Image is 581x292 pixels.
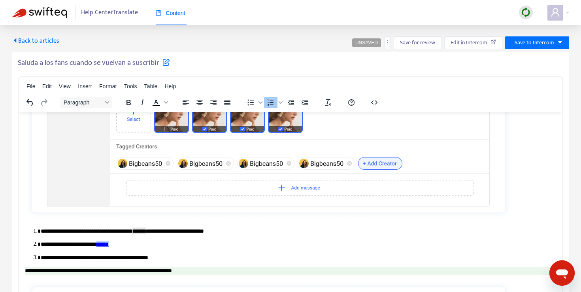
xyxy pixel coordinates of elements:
button: Justify [221,97,234,108]
button: Bold [122,97,135,108]
span: Paragraph [64,99,102,106]
span: Edit [42,83,52,89]
span: Table [144,83,157,89]
span: Help Center Translate [81,5,138,20]
img: sync.dc5367851b00ba804db3.png [521,8,531,17]
span: Help [164,83,176,89]
span: caret-down [557,40,563,45]
span: File [26,83,36,89]
img: Swifteq [12,7,67,18]
span: UNSAVED [355,40,378,46]
span: Save to Intercom [515,38,554,47]
button: Help [345,97,358,108]
span: Format [99,83,117,89]
button: Align left [179,97,192,108]
span: caret-left [12,37,18,44]
span: Back to articles [12,36,59,46]
div: Bullet list [244,97,264,108]
span: Edit in Intercom [451,38,487,47]
button: Edit in Intercom [444,36,502,49]
button: more [384,36,390,49]
span: Content [156,10,185,16]
span: Tools [124,83,137,89]
span: Save for review [400,38,435,47]
button: Decrease indent [284,97,298,108]
span: book [156,10,161,16]
span: user [551,8,560,17]
span: more [385,40,390,45]
h5: Saluda a los fans cuando se vuelvan a suscribir [18,58,170,68]
iframe: Button to launch messaging window [549,260,575,286]
button: Clear formatting [321,97,335,108]
button: Align right [207,97,220,108]
span: View [59,83,71,89]
span: Insert [78,83,92,89]
div: Numbered list [264,97,284,108]
button: Increase indent [298,97,311,108]
button: Block Paragraph [60,97,112,108]
button: Save to Intercomcaret-down [505,36,569,49]
button: Save for review [394,36,441,49]
button: Redo [37,97,51,108]
button: Undo [23,97,37,108]
button: Italic [136,97,149,108]
div: Text color Black [149,97,169,108]
button: Align center [193,97,206,108]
